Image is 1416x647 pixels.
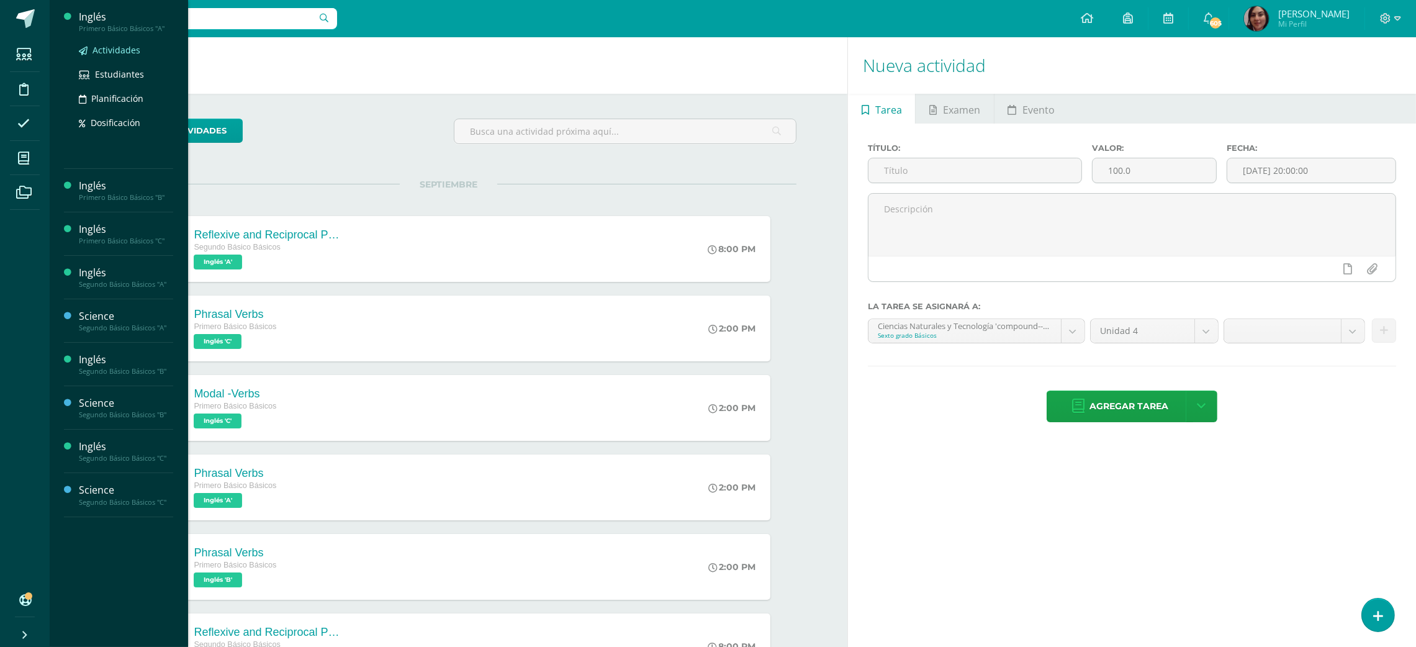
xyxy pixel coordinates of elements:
a: ScienceSegundo Básico Básicos "C" [79,483,173,506]
span: Inglés 'A' [194,255,242,269]
img: 3843fb34685ba28fd29906e75e029183.png [1244,6,1269,31]
div: Phrasal Verbs [194,546,276,559]
div: Inglés [79,266,173,280]
div: Segundo Básico Básicos "B" [79,367,173,376]
span: Primero Básico Básicos [194,322,276,331]
input: Busca un usuario... [58,8,337,29]
a: Tarea [848,94,915,124]
input: Fecha de entrega [1227,158,1396,183]
span: Inglés 'C' [194,414,241,428]
div: Primero Básico Básicos "C" [79,237,173,245]
label: Fecha: [1227,143,1396,153]
a: Evento [994,94,1068,124]
div: Primero Básico Básicos "A" [79,24,173,33]
div: Phrasal Verbs [194,308,276,321]
span: Agregar tarea [1089,391,1168,422]
label: Título: [868,143,1082,153]
a: InglésPrimero Básico Básicos "B" [79,179,173,202]
a: ScienceSegundo Básico Básicos "A" [79,309,173,332]
a: InglésSegundo Básico Básicos "B" [79,353,173,376]
span: Planificación [91,93,143,104]
span: SEPTIEMBRE [400,179,497,190]
span: Dosificación [91,117,140,129]
label: La tarea se asignará a: [868,302,1396,311]
span: Unidad 4 [1100,319,1185,343]
a: InglésSegundo Básico Básicos "A" [79,266,173,289]
a: Unidad 4 [1091,319,1218,343]
h1: Nueva actividad [863,37,1401,94]
div: 2:00 PM [708,482,755,493]
span: Inglés 'B' [194,572,242,587]
div: 8:00 PM [708,243,755,255]
div: 2:00 PM [708,402,755,414]
span: 605 [1209,16,1222,30]
a: Ciencias Naturales y Tecnología 'compound--Ciencias Naturales y Tecnología'Sexto grado Básicos [868,319,1085,343]
div: Segundo Básico Básicos "C" [79,498,173,507]
div: Segundo Básico Básicos "A" [79,323,173,332]
div: Phrasal Verbs [194,467,276,480]
div: Inglés [79,440,173,454]
span: Mi Perfil [1278,19,1350,29]
a: Dosificación [79,115,173,130]
div: Inglés [79,353,173,367]
a: InglésSegundo Básico Básicos "C" [79,440,173,463]
input: Título [868,158,1081,183]
input: Busca una actividad próxima aquí... [454,119,796,143]
div: Science [79,396,173,410]
div: 2:00 PM [708,323,755,334]
label: Valor: [1092,143,1217,153]
span: Inglés 'C' [194,334,241,349]
a: Actividades [79,43,173,57]
div: Segundo Básico Básicos "B" [79,410,173,419]
div: Reflexive and Reciprocal Pronouns [194,228,343,242]
a: Estudiantes [79,67,173,81]
span: Primero Básico Básicos [194,402,276,410]
div: 2:00 PM [708,561,755,572]
input: Puntos máximos [1093,158,1216,183]
span: Estudiantes [95,68,144,80]
h1: Actividades [65,37,832,94]
div: Inglés [79,10,173,24]
div: Sexto grado Básicos [878,331,1052,340]
span: [PERSON_NAME] [1278,7,1350,20]
div: Modal -Verbs [194,387,276,400]
div: Inglés [79,222,173,237]
span: Actividades [92,44,140,56]
a: InglésPrimero Básico Básicos "C" [79,222,173,245]
span: Evento [1022,95,1055,125]
div: Primero Básico Básicos "B" [79,193,173,202]
span: Examen [943,95,980,125]
div: Inglés [79,179,173,193]
a: Planificación [79,91,173,106]
div: Ciencias Naturales y Tecnología 'compound--Ciencias Naturales y Tecnología' [878,319,1052,331]
div: Segundo Básico Básicos "C" [79,454,173,463]
span: Inglés 'A' [194,493,242,508]
div: Science [79,483,173,497]
div: Science [79,309,173,323]
span: Segundo Básico Básicos [194,243,280,251]
div: Reflexive and Reciprocal Pronouns [194,626,343,639]
a: ScienceSegundo Básico Básicos "B" [79,396,173,419]
a: Examen [916,94,993,124]
div: Segundo Básico Básicos "A" [79,280,173,289]
span: Primero Básico Básicos [194,481,276,490]
span: Tarea [875,95,902,125]
a: InglésPrimero Básico Básicos "A" [79,10,173,33]
span: Primero Básico Básicos [194,561,276,569]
